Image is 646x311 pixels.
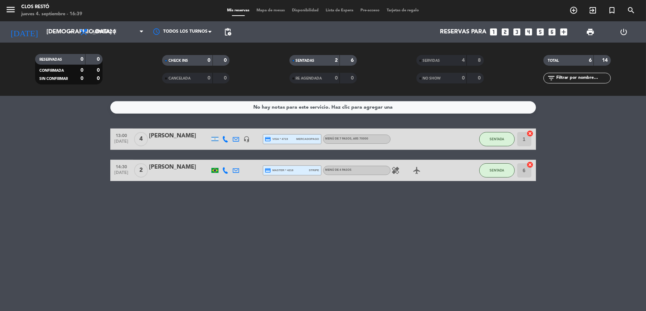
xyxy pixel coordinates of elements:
[309,168,319,173] span: stripe
[423,77,441,80] span: NO SHOW
[97,57,101,62] strong: 0
[92,29,116,34] span: Almuerzo
[113,162,131,170] span: 14:30
[620,28,628,36] i: power_settings_new
[569,6,578,15] i: add_circle_outline
[335,76,338,81] strong: 0
[489,27,498,37] i: looks_one
[265,136,271,142] i: credit_card
[589,6,597,15] i: exit_to_app
[39,69,64,72] span: CONFIRMADA
[253,9,288,12] span: Mapa de mesas
[383,9,423,12] span: Tarjetas de regalo
[501,27,510,37] i: looks_two
[548,59,559,62] span: TOTAL
[352,137,369,140] span: , ARS 70000
[413,166,421,175] i: airplanemode_active
[462,58,465,63] strong: 4
[134,132,148,146] span: 4
[607,21,641,43] div: LOG OUT
[325,169,352,171] span: MENÚ DE 4 PASOS
[462,76,465,81] strong: 0
[223,28,232,36] span: pending_actions
[134,163,148,178] span: 2
[325,137,369,140] span: MENÚ DE 7 PASOS
[5,4,16,17] button: menu
[608,6,616,15] i: turned_in_not
[296,77,322,80] span: RE AGENDADA
[244,136,250,142] i: headset_mic
[253,103,393,111] div: No hay notas para este servicio. Haz clic para agregar una
[113,170,131,179] span: [DATE]
[5,24,43,40] i: [DATE]
[5,4,16,15] i: menu
[208,58,211,63] strong: 0
[66,28,74,36] i: arrow_drop_down
[81,57,83,62] strong: 0
[169,77,191,80] span: CANCELADA
[351,76,355,81] strong: 0
[479,163,515,178] button: SENTADA
[548,27,557,37] i: looks_6
[556,74,611,82] input: Filtrar por nombre...
[440,29,487,36] span: Reservas para
[527,161,534,168] i: cancel
[527,130,534,137] i: cancel
[547,74,556,82] i: filter_list
[81,68,83,73] strong: 0
[478,76,482,81] strong: 0
[296,59,315,62] span: SENTADAS
[81,76,83,81] strong: 0
[169,59,188,62] span: CHECK INS
[478,58,482,63] strong: 8
[224,58,228,63] strong: 0
[288,9,322,12] span: Disponibilidad
[559,27,569,37] i: add_box
[149,131,210,141] div: [PERSON_NAME]
[627,6,635,15] i: search
[524,27,534,37] i: looks_4
[490,137,504,141] span: SENTADA
[149,163,210,172] div: [PERSON_NAME]
[21,11,82,18] div: jueves 4. septiembre - 16:39
[513,27,522,37] i: looks_3
[224,76,228,81] strong: 0
[97,68,101,73] strong: 0
[335,58,338,63] strong: 2
[223,9,253,12] span: Mis reservas
[586,28,595,36] span: print
[296,137,319,141] span: mercadopago
[113,139,131,147] span: [DATE]
[265,167,271,174] i: credit_card
[97,76,101,81] strong: 0
[392,166,400,175] i: healing
[602,58,609,63] strong: 14
[357,9,383,12] span: Pre-acceso
[536,27,545,37] i: looks_5
[21,4,82,11] div: Clos Restó
[39,58,62,61] span: RESERVADAS
[490,168,504,172] span: SENTADA
[39,77,68,81] span: SIN CONFIRMAR
[479,132,515,146] button: SENTADA
[423,59,440,62] span: SERVIDAS
[208,76,211,81] strong: 0
[351,58,355,63] strong: 6
[589,58,592,63] strong: 6
[322,9,357,12] span: Lista de Espera
[113,131,131,139] span: 13:00
[265,136,288,142] span: visa * 4719
[265,167,294,174] span: master * 4218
